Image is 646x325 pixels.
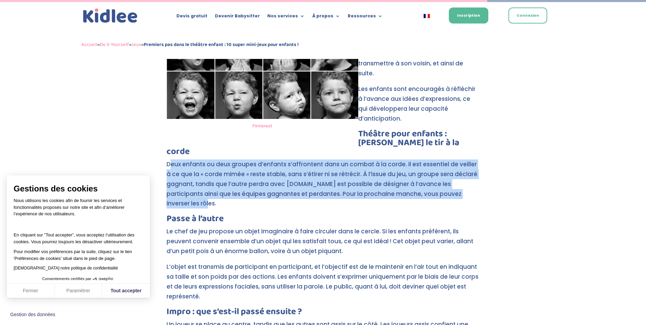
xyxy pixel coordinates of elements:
button: Consentements certifiés par [39,275,118,283]
span: Gestion des données [10,312,55,318]
button: Tout accepter [102,284,150,298]
span: Consentements certifiés par [42,277,91,281]
a: [DEMOGRAPHIC_DATA] notre politique de confidentialité [14,266,118,270]
a: Ressources [348,14,383,21]
a: Accueil [81,41,97,49]
a: Do It Yourself [100,41,129,49]
a: Nos services [267,14,305,21]
h3: Passe à l’autre [167,214,480,227]
p: Pour modifier vos préférences par la suite, cliquez sur le lien 'Préférences de cookies' situé da... [14,248,143,262]
button: Paramétrer [54,284,102,298]
span: Gestions des cookies [14,184,143,194]
strong: Premiers pas dans le théâtre enfant : 10 super mini-jeux pour enfants ! [144,41,299,49]
a: Jeux [131,41,141,49]
a: Pinterest [252,123,272,129]
h3: Théâtre pour enfants : [PERSON_NAME] le tir à la corde [167,129,480,159]
button: Fermer [7,284,54,298]
p: En cliquant sur ”Tout accepter”, vous acceptez l’utilisation des cookies. Vous pourrez toujours l... [14,225,143,245]
h3: Impro : que s’est-il passé ensuite ? [167,307,480,320]
p: Nous utilisons les cookies afin de fournir les services et fonctionnalités proposés sur notre sit... [14,197,143,222]
a: Connexion [508,7,547,24]
p: Le chef de jeu propose un objet imaginaire à faire circuler dans le cercle. Si les enfants préfèr... [167,227,480,262]
a: Devis gratuit [176,14,207,21]
button: Fermer le widget sans consentement [6,308,59,322]
img: Français [424,14,430,18]
img: logo_kidlee_bleu [81,7,139,25]
a: Devenir Babysitter [215,14,260,21]
p: Deux enfants ou deux groupes d’enfants s’affrontent dans un combat à la corde. Il est essentiel d... [167,159,480,215]
a: Inscription [449,7,488,24]
a: À propos [312,14,340,21]
a: Kidlee Logo [81,7,139,25]
span: » » » [81,41,299,49]
svg: Axeptio [93,269,113,289]
p: L’objet est transmis de participant en participant, et l’objectif est de le maintenir en l’air to... [167,262,480,307]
